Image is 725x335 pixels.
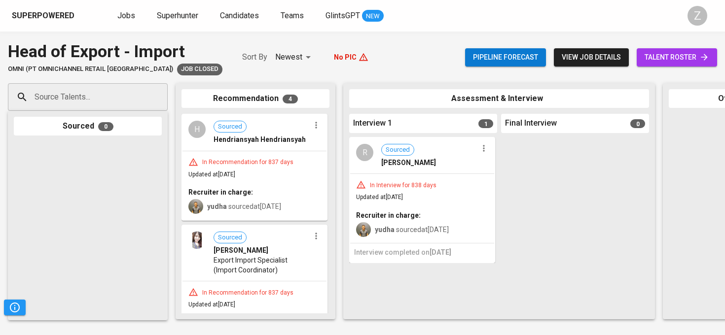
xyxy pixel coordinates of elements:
[349,137,495,263] div: RSourced[PERSON_NAME]In Interview for 838 daysUpdated at[DATE]Recruiter in charge:yudha sourcedat...
[188,301,235,308] span: Updated at [DATE]
[220,10,261,22] a: Candidates
[117,10,137,22] a: Jobs
[465,48,546,67] button: Pipeline forecast
[430,248,451,256] span: [DATE]
[188,171,235,178] span: Updated at [DATE]
[8,65,173,74] span: OMNI (PT Omnichannel Retail [GEOGRAPHIC_DATA])
[4,300,26,315] button: Pipeline Triggers
[349,89,649,108] div: Assessment & Interview
[188,121,206,138] div: H
[281,10,306,22] a: Teams
[207,202,227,210] b: yudha
[688,6,707,26] div: Z
[188,232,206,249] img: 4fcb31ab659a117ca71ba19d414afd5b.jpg
[188,188,253,196] b: Recruiter in charge:
[356,144,373,161] div: R
[362,11,384,21] span: NEW
[473,51,538,64] span: Pipeline forecast
[283,95,298,103] span: 4
[562,51,621,64] span: view job details
[177,65,222,74] span: Job Closed
[8,39,222,64] div: Head of Export - Import
[214,255,310,275] span: Export Import Specialist (Import Coordinator)
[281,11,304,20] span: Teams
[207,202,281,210] span: sourced at [DATE]
[14,117,162,136] div: Sourced
[157,11,198,20] span: Superhunter
[214,122,246,132] span: Sourced
[12,10,74,22] div: Superpowered
[275,48,314,67] div: Newest
[214,245,268,255] span: [PERSON_NAME]
[353,118,392,129] span: Interview 1
[326,10,384,22] a: GlintsGPT NEW
[478,119,493,128] span: 1
[162,96,164,98] button: Open
[198,289,297,297] div: In Recommendation for 837 days
[220,11,259,20] span: Candidates
[181,89,329,108] div: Recommendation
[630,119,645,128] span: 0
[354,247,490,258] h6: Interview completed on
[375,226,449,234] span: sourced at [DATE]
[356,194,403,201] span: Updated at [DATE]
[645,51,709,64] span: talent roster
[334,52,357,62] p: No PIC
[382,145,414,155] span: Sourced
[117,11,135,20] span: Jobs
[326,11,360,20] span: GlintsGPT
[381,158,436,167] span: [PERSON_NAME]
[275,51,302,63] p: Newest
[188,199,203,214] img: yudha@glints.com
[366,181,440,190] div: In Interview for 838 days
[157,10,200,22] a: Superhunter
[98,122,113,131] span: 0
[356,211,421,219] b: Recruiter in charge:
[177,64,222,75] div: Slow response from client
[181,114,327,221] div: HSourcedHendriansyah HendriansyahIn Recommendation for 837 daysUpdated at[DATE]Recruiter in charg...
[214,233,246,242] span: Sourced
[12,8,90,23] a: Superpoweredapp logo
[375,226,395,234] b: yudha
[554,48,629,67] button: view job details
[356,222,371,237] img: yudha@glints.com
[242,51,267,63] p: Sort By
[198,158,297,167] div: In Recommendation for 837 days
[637,48,717,67] a: talent roster
[214,134,306,144] span: Hendriansyah Hendriansyah
[76,8,90,23] img: app logo
[505,118,557,129] span: Final Interview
